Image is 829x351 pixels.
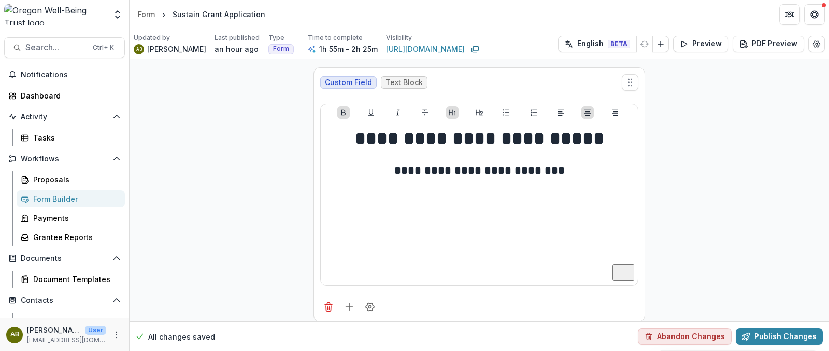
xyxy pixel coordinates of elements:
[27,335,106,345] p: [EMAIL_ADDRESS][DOMAIN_NAME]
[17,229,125,246] a: Grantee Reports
[4,66,125,83] button: Notifications
[27,325,81,335] p: [PERSON_NAME]
[473,106,485,119] button: Heading 2
[33,213,117,223] div: Payments
[21,155,108,163] span: Workflows
[215,44,259,54] p: an hour ago
[17,171,125,188] a: Proposals
[320,299,337,315] button: Delete field
[319,44,378,54] p: 1h 55m - 2h 25m
[110,329,123,341] button: More
[446,106,459,119] button: Heading 1
[215,33,260,43] p: Last published
[17,129,125,146] a: Tasks
[325,78,372,87] span: Custom Field
[419,106,431,119] button: Strike
[638,328,732,345] button: Abandon Changes
[110,4,125,25] button: Open entity switcher
[736,328,823,345] button: Publish Changes
[609,106,621,119] button: Align Right
[33,193,117,204] div: Form Builder
[337,106,350,119] button: Bold
[4,87,125,104] a: Dashboard
[308,33,363,43] p: Time to complete
[85,326,106,335] p: User
[4,292,125,308] button: Open Contacts
[779,4,800,25] button: Partners
[385,78,423,87] span: Text Block
[636,36,653,52] button: Refresh Translation
[21,90,117,101] div: Dashboard
[134,33,170,43] p: Updated by
[33,316,117,327] div: Grantees
[554,106,567,119] button: Align Left
[4,37,125,58] button: Search...
[325,125,634,281] div: To enrich screen reader interactions, please activate Accessibility in Grammarly extension settings
[147,44,206,54] p: [PERSON_NAME]
[386,33,412,43] p: Visibility
[273,45,289,52] span: Form
[365,106,377,119] button: Underline
[652,36,669,52] button: Add Language
[33,274,117,285] div: Document Templates
[25,43,87,52] span: Search...
[4,108,125,125] button: Open Activity
[21,254,108,263] span: Documents
[173,9,265,20] div: Sustain Grant Application
[341,299,358,315] button: Add field
[4,4,106,25] img: Oregon Well-Being Trust logo
[33,174,117,185] div: Proposals
[10,331,19,338] div: Arien Bates
[362,299,378,315] button: Field Settings
[21,113,108,121] span: Activity
[733,36,804,52] button: PDF Preview
[268,33,284,43] p: Type
[527,106,540,119] button: Ordered List
[148,331,215,342] p: All changes saved
[134,7,269,22] nav: breadcrumb
[4,250,125,266] button: Open Documents
[673,36,728,52] button: Preview
[91,42,116,53] div: Ctrl + K
[138,9,155,20] div: Form
[622,74,638,91] button: Move field
[21,296,108,305] span: Contacts
[33,132,117,143] div: Tasks
[33,232,117,243] div: Grantee Reports
[386,44,465,54] a: [URL][DOMAIN_NAME]
[581,106,594,119] button: Align Center
[469,43,481,55] button: Copy link
[500,106,512,119] button: Bullet List
[17,313,125,330] a: Grantees
[21,71,121,79] span: Notifications
[4,150,125,167] button: Open Workflows
[808,36,825,52] button: Edit Form Settings
[134,7,159,22] a: Form
[558,36,637,52] button: English BETA
[804,4,825,25] button: Get Help
[136,47,142,51] div: Arien Bates
[17,271,125,288] a: Document Templates
[17,209,125,227] a: Payments
[17,190,125,207] a: Form Builder
[392,106,404,119] button: Italicize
